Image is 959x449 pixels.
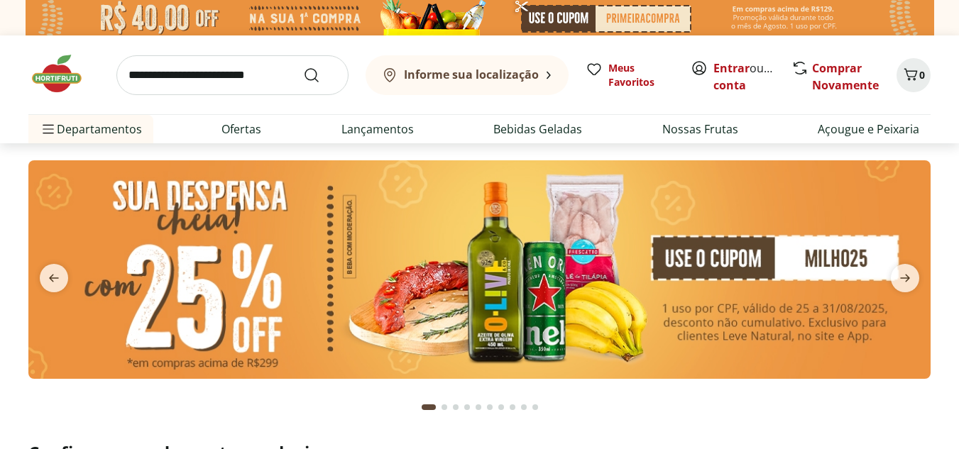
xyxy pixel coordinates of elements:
[28,52,99,95] img: Hortifruti
[366,55,569,95] button: Informe sua localização
[879,264,931,292] button: next
[450,390,461,424] button: Go to page 3 from fs-carousel
[28,160,931,379] img: cupom
[461,390,473,424] button: Go to page 4 from fs-carousel
[530,390,541,424] button: Go to page 10 from fs-carousel
[518,390,530,424] button: Go to page 9 from fs-carousel
[818,121,919,138] a: Açougue e Peixaria
[341,121,414,138] a: Lançamentos
[586,61,674,89] a: Meus Favoritos
[419,390,439,424] button: Current page from fs-carousel
[439,390,450,424] button: Go to page 2 from fs-carousel
[713,60,777,94] span: ou
[40,112,142,146] span: Departamentos
[919,68,925,82] span: 0
[713,60,791,93] a: Criar conta
[40,112,57,146] button: Menu
[608,61,674,89] span: Meus Favoritos
[484,390,495,424] button: Go to page 6 from fs-carousel
[662,121,738,138] a: Nossas Frutas
[303,67,337,84] button: Submit Search
[493,121,582,138] a: Bebidas Geladas
[812,60,879,93] a: Comprar Novamente
[897,58,931,92] button: Carrinho
[713,60,750,76] a: Entrar
[473,390,484,424] button: Go to page 5 from fs-carousel
[28,264,80,292] button: previous
[116,55,349,95] input: search
[495,390,507,424] button: Go to page 7 from fs-carousel
[404,67,539,82] b: Informe sua localização
[221,121,261,138] a: Ofertas
[507,390,518,424] button: Go to page 8 from fs-carousel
